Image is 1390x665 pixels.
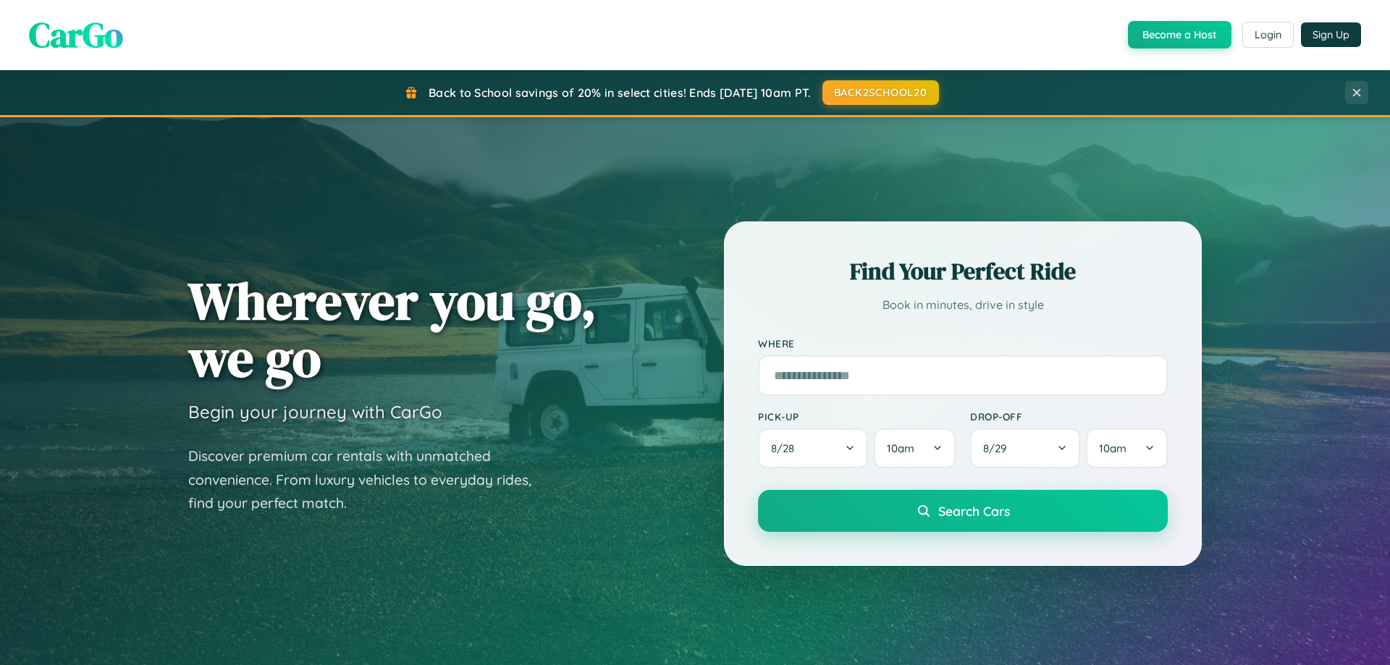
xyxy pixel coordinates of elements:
label: Where [758,337,1168,350]
p: Book in minutes, drive in style [758,295,1168,315]
button: Sign Up [1301,22,1361,47]
span: Back to School savings of 20% in select cities! Ends [DATE] 10am PT. [429,85,811,100]
span: CarGo [29,11,123,59]
label: Pick-up [758,410,956,423]
button: Login [1242,22,1294,48]
h2: Find Your Perfect Ride [758,255,1168,287]
span: 10am [887,441,914,455]
button: BACK2SCHOOL20 [822,80,939,105]
p: Discover premium car rentals with unmatched convenience. From luxury vehicles to everyday rides, ... [188,444,550,515]
button: 8/28 [758,428,868,468]
span: 8 / 29 [983,441,1014,455]
h3: Begin your journey with CarGo [188,401,442,423]
span: 10am [1099,441,1126,455]
span: Search Cars [938,503,1010,519]
button: 10am [1086,428,1168,468]
span: 8 / 28 [771,441,801,455]
button: 10am [874,428,956,468]
button: Become a Host [1128,21,1231,48]
button: 8/29 [970,428,1080,468]
button: Search Cars [758,490,1168,532]
h1: Wherever you go, we go [188,272,597,386]
label: Drop-off [970,410,1168,423]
